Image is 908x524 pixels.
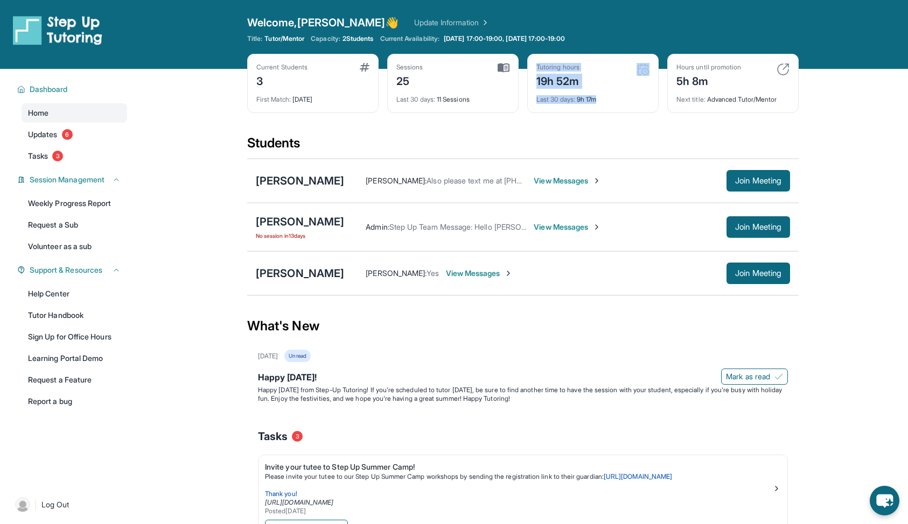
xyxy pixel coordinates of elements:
[25,174,121,185] button: Session Management
[604,472,672,480] a: [URL][DOMAIN_NAME]
[22,146,127,166] a: Tasks3
[28,129,58,140] span: Updates
[380,34,439,43] span: Current Availability:
[256,173,344,188] div: [PERSON_NAME]
[534,222,601,232] span: View Messages
[676,95,706,103] span: Next title :
[15,497,30,512] img: user-img
[592,176,601,185] img: Chevron-Right
[396,72,423,89] div: 25
[22,306,127,325] a: Tutor Handbook
[396,95,435,103] span: Last 30 days :
[292,431,303,442] span: 3
[258,352,278,360] div: [DATE]
[442,34,567,43] a: [DATE] 17:00-19:00, [DATE] 17:00-19:00
[366,222,389,231] span: Admin :
[536,95,575,103] span: Last 30 days :
[536,89,649,104] div: 9h 17m
[360,63,369,72] img: card
[721,369,788,385] button: Mark as read
[11,493,127,516] a: |Log Out
[22,125,127,144] a: Updates6
[676,89,790,104] div: Advanced Tutor/Mentor
[676,72,741,89] div: 5h 8m
[34,498,37,511] span: |
[264,34,304,43] span: Tutor/Mentor
[536,63,579,72] div: Tutoring hours
[504,269,513,278] img: Chevron-Right
[30,84,68,95] span: Dashboard
[22,215,127,235] a: Request a Sub
[256,89,369,104] div: [DATE]
[536,72,579,89] div: 19h 52m
[265,490,297,498] span: Thank you!
[396,89,509,104] div: 11 Sessions
[676,63,741,72] div: Hours until promotion
[727,216,790,238] button: Join Meeting
[343,34,374,43] span: 2 Students
[774,372,783,381] img: Mark as read
[256,63,308,72] div: Current Students
[727,263,790,284] button: Join Meeting
[22,103,127,123] a: Home
[726,371,770,382] span: Mark as read
[265,507,772,515] div: Posted [DATE]
[22,194,127,213] a: Weekly Progress Report
[52,151,63,161] span: 3
[366,176,427,185] span: [PERSON_NAME] :
[28,151,48,161] span: Tasks
[870,486,899,515] button: chat-button
[479,17,490,28] img: Chevron Right
[446,268,513,279] span: View Messages
[259,455,787,518] a: Invite your tutee to Step Up Summer Camp!Please invite your tutee to our Step Up Summer Camp work...
[247,15,399,30] span: Welcome, [PERSON_NAME] 👋
[498,63,509,73] img: card
[25,84,121,95] button: Dashboard
[265,498,333,506] a: [URL][DOMAIN_NAME]
[427,268,439,278] span: Yes
[256,266,344,281] div: [PERSON_NAME]
[637,63,649,76] img: card
[284,350,310,362] div: Unread
[534,175,601,186] span: View Messages
[256,95,291,103] span: First Match :
[41,499,69,510] span: Log Out
[311,34,340,43] span: Capacity:
[247,34,262,43] span: Title:
[444,34,565,43] span: [DATE] 17:00-19:00, [DATE] 17:00-19:00
[25,265,121,275] button: Support & Resources
[414,17,490,28] a: Update Information
[62,129,73,140] span: 6
[13,15,102,45] img: logo
[22,327,127,346] a: Sign Up for Office Hours
[258,371,788,386] div: Happy [DATE]!
[256,231,344,240] span: No session in 13 days
[22,284,127,303] a: Help Center
[22,237,127,256] a: Volunteer as a sub
[247,302,799,350] div: What's New
[777,63,790,76] img: card
[735,270,781,277] span: Join Meeting
[427,176,770,185] span: Also please text me at [PHONE_NUMBER] as I may not be able to receive your message here. thanks
[247,134,799,158] div: Students
[258,386,788,403] p: Happy [DATE] from Step-Up Tutoring! If you're scheduled to tutor [DATE], be sure to find another ...
[366,268,427,278] span: [PERSON_NAME] :
[256,214,344,229] div: [PERSON_NAME]
[30,265,102,275] span: Support & Resources
[22,349,127,368] a: Learning Portal Demo
[265,462,772,472] div: Invite your tutee to Step Up Summer Camp!
[28,108,48,118] span: Home
[22,370,127,390] a: Request a Feature
[396,63,423,72] div: Sessions
[735,224,781,230] span: Join Meeting
[22,392,127,411] a: Report a bug
[30,174,104,185] span: Session Management
[735,178,781,184] span: Join Meeting
[727,170,790,192] button: Join Meeting
[592,223,601,231] img: Chevron-Right
[258,429,288,444] span: Tasks
[256,72,308,89] div: 3
[265,472,772,481] p: Please invite your tutee to our Step Up Summer Camp workshops by sending the registration link to...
